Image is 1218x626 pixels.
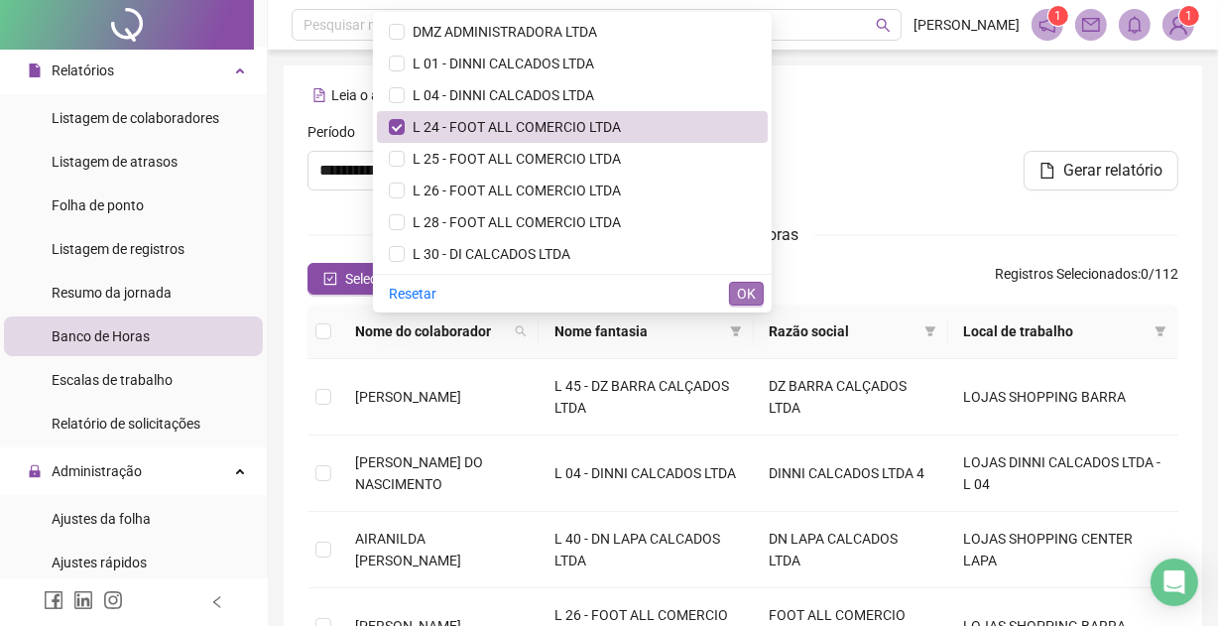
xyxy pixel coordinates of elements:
[28,464,42,478] span: lock
[52,285,172,301] span: Resumo da jornada
[52,511,151,527] span: Ajustes da folha
[920,316,940,346] span: filter
[331,87,544,103] span: Leia o artigo sobre banco de horas
[28,63,42,77] span: file
[345,268,447,290] span: Selecionar todos
[210,595,224,609] span: left
[52,328,150,344] span: Banco de Horas
[1048,6,1068,26] sup: 1
[1082,16,1100,34] span: mail
[1024,151,1178,190] button: Gerar relatório
[948,512,1178,588] td: LOJAS SHOPPING CENTER LAPA
[355,389,461,405] span: [PERSON_NAME]
[52,416,200,432] span: Relatório de solicitações
[355,320,507,342] span: Nome do colaborador
[405,151,621,167] span: L 25 - FOOT ALL COMERCIO LTDA
[52,110,219,126] span: Listagem de colaboradores
[876,18,891,33] span: search
[52,372,173,388] span: Escalas de trabalho
[1063,159,1162,183] span: Gerar relatório
[73,590,93,610] span: linkedin
[539,359,753,436] td: L 45 - DZ BARRA CALÇADOS LTDA
[355,454,483,492] span: [PERSON_NAME] DO NASCIMENTO
[1038,16,1056,34] span: notification
[307,121,355,143] span: Período
[924,325,936,337] span: filter
[770,320,916,342] span: Razão social
[754,512,948,588] td: DN LAPA CALCADOS LTDA
[355,531,461,568] span: AIRANILDA [PERSON_NAME]
[948,436,1178,512] td: LOJAS DINNI CALCADOS LTDA - L 04
[389,283,436,305] span: Resetar
[1039,163,1055,179] span: file
[405,246,570,262] span: L 30 - DI CALCADOS LTDA
[1179,6,1199,26] sup: Atualize o seu contato no menu Meus Dados
[405,24,597,40] span: DMZ ADMINISTRADORA LTDA
[1155,325,1166,337] span: filter
[913,14,1020,36] span: [PERSON_NAME]
[729,282,764,306] button: OK
[405,87,594,103] span: L 04 - DINNI CALCADOS LTDA
[405,56,594,71] span: L 01 - DINNI CALCADOS LTDA
[754,436,948,512] td: DINNI CALCADOS LTDA 4
[1055,9,1062,23] span: 1
[1151,559,1198,606] div: Open Intercom Messenger
[52,241,184,257] span: Listagem de registros
[312,88,326,102] span: file-text
[1151,316,1170,346] span: filter
[515,325,527,337] span: search
[754,359,948,436] td: DZ BARRA CALÇADOS LTDA
[964,320,1147,342] span: Local de trabalho
[511,316,531,346] span: search
[730,325,742,337] span: filter
[1163,10,1193,40] img: 94659
[1186,9,1193,23] span: 1
[405,183,621,198] span: L 26 - FOOT ALL COMERCIO LTDA
[726,316,746,346] span: filter
[539,436,753,512] td: L 04 - DINNI CALCADOS LTDA
[52,555,147,570] span: Ajustes rápidos
[737,283,756,305] span: OK
[1126,16,1144,34] span: bell
[307,263,463,295] button: Selecionar todos
[52,154,178,170] span: Listagem de atrasos
[52,63,114,78] span: Relatórios
[995,263,1178,295] span: : 0 / 112
[44,590,63,610] span: facebook
[995,266,1138,282] span: Registros Selecionados
[381,282,444,306] button: Resetar
[52,463,142,479] span: Administração
[405,214,621,230] span: L 28 - FOOT ALL COMERCIO LTDA
[405,119,621,135] span: L 24 - FOOT ALL COMERCIO LTDA
[554,320,721,342] span: Nome fantasia
[52,197,144,213] span: Folha de ponto
[539,512,753,588] td: L 40 - DN LAPA CALCADOS LTDA
[103,590,123,610] span: instagram
[323,272,337,286] span: check-square
[948,359,1178,436] td: LOJAS SHOPPING BARRA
